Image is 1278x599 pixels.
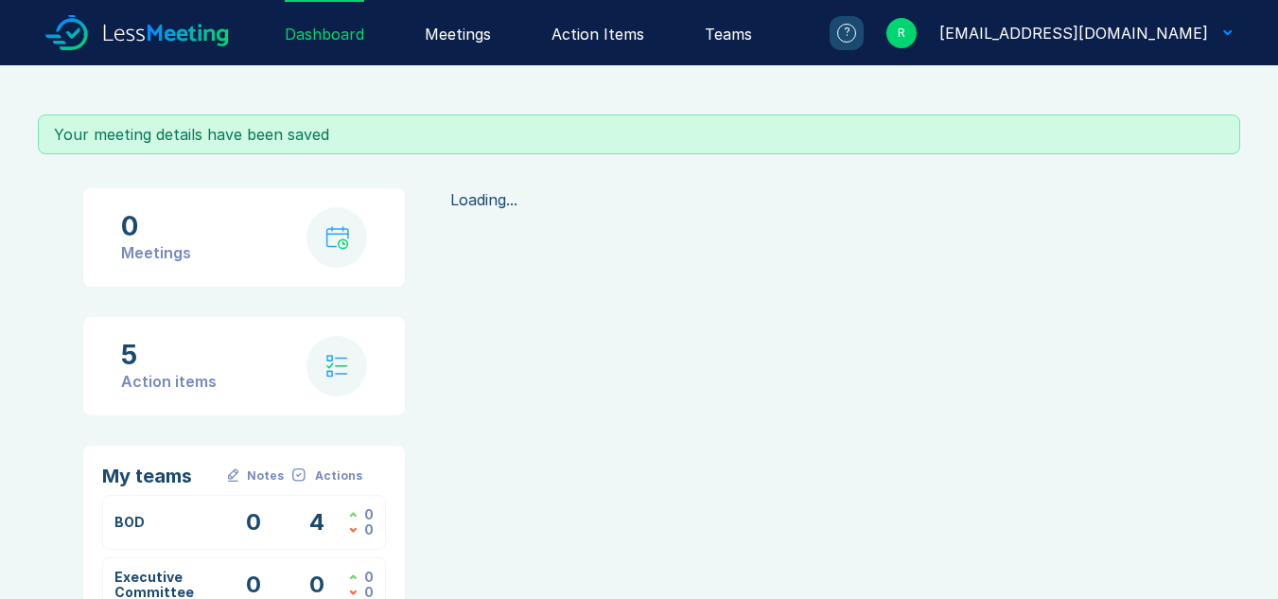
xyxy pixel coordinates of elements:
img: caret-up-green.svg [349,512,357,518]
div: registrar@foothillshockey.org [939,22,1208,44]
div: Actions Closed this Week [349,507,374,522]
div: Action items [121,370,217,393]
div: Meetings [121,241,191,264]
div: Actions Assigned this Week [349,522,374,537]
div: Notes [247,468,284,484]
div: 0 [364,570,374,585]
img: caret-down-red.svg [349,527,357,533]
div: Actions [315,468,362,484]
img: caret-down-red.svg [349,590,357,595]
a: ? [807,16,864,50]
div: 5 [121,340,217,370]
div: ? [837,24,856,43]
div: Open Action Items [286,507,350,537]
div: 0 [121,211,191,241]
div: R [886,18,917,48]
a: BOD [114,514,145,530]
div: Meetings with Notes this Week [221,507,286,537]
div: Your meeting details have been saved [54,123,1224,146]
img: calendar-with-clock.svg [325,226,349,250]
div: My teams [102,465,220,487]
img: caret-up-green.svg [349,574,357,580]
div: 0 [364,522,374,537]
div: 0 [364,507,374,522]
div: Actions Closed this Week [349,570,374,585]
div: Loading... [450,188,1195,211]
img: check-list.svg [326,355,348,378]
